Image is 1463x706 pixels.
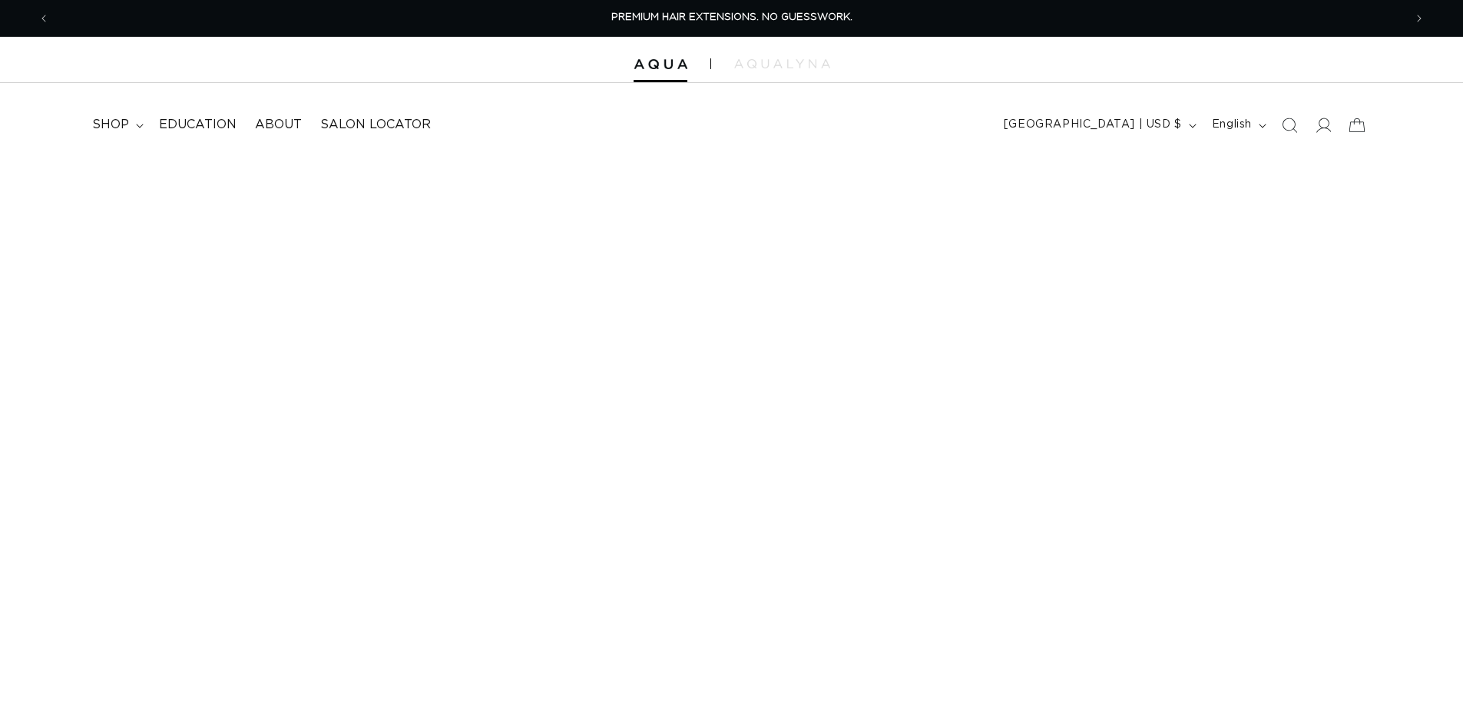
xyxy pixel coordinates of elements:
[246,108,311,142] a: About
[92,117,129,133] span: shop
[255,117,302,133] span: About
[995,111,1203,140] button: [GEOGRAPHIC_DATA] | USD $
[150,108,246,142] a: Education
[159,117,237,133] span: Education
[311,108,440,142] a: Salon Locator
[320,117,431,133] span: Salon Locator
[27,4,61,33] button: Previous announcement
[1004,117,1182,133] span: [GEOGRAPHIC_DATA] | USD $
[1273,108,1306,142] summary: Search
[83,108,150,142] summary: shop
[1212,117,1252,133] span: English
[734,59,830,68] img: aqualyna.com
[634,59,687,70] img: Aqua Hair Extensions
[1402,4,1436,33] button: Next announcement
[1203,111,1273,140] button: English
[611,12,852,22] span: PREMIUM HAIR EXTENSIONS. NO GUESSWORK.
